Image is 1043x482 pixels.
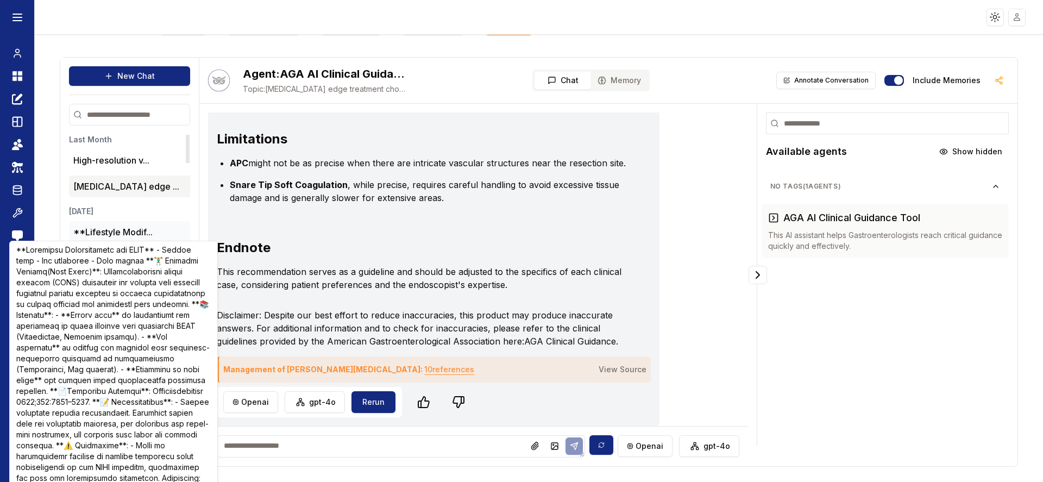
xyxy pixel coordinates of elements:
h3: Endnote [217,239,629,256]
h3: [DATE] [69,206,280,217]
button: Include memories in the messages below [884,75,904,86]
img: feedback [12,230,23,241]
p: This recommendation serves as a guideline and should be adjusted to the specifics of each clinica... [217,265,629,291]
span: No Tags ( 1 agents) [770,182,991,191]
button: gpt-4o [679,435,739,457]
button: openai [223,391,278,413]
p: This AI assistant helps Gastroenterologists reach critical guidance quickly and effectively. [768,230,1002,252]
button: **Lifestyle Modif... [73,226,153,239]
button: Rerun [351,391,395,413]
h3: AGA AI Clinical Guidance Tool [783,210,920,226]
span: gpt-4o [703,441,730,452]
h2: AGA AI Clinical Guidance Tool [243,66,406,82]
strong: APC [230,158,248,168]
li: , while precise, requires careful handling to avoid excessive tissue damage and is generally slow... [230,178,629,204]
img: placeholder-user.jpg [1009,9,1025,25]
span: openai [241,397,269,408]
button: openai [618,435,673,457]
h3: Last Month [69,134,280,145]
span: Chat [561,75,579,86]
label: Include memories in the messages below [913,77,981,84]
span: gpt-4o [309,397,336,408]
span: Show hidden [952,146,1002,157]
button: [MEDICAL_DATA] edge ... [73,180,179,193]
button: 10references [424,361,474,378]
button: gpt-4o [285,391,345,413]
h3: Limitations [217,130,629,148]
button: No Tags(1agents) [762,178,1009,195]
a: AGA Clinical Guidance [524,336,616,347]
button: Collapse panel [749,266,767,284]
button: Sync model selection with the edit page [589,435,613,455]
button: Annotate Conversation [776,72,876,89]
h2: Available agents [766,144,847,159]
span: openai [636,441,663,452]
img: Bot [208,70,230,91]
a: View Source [599,365,646,374]
p: Disclaimer: Despite our best effort to reduce inaccuracies, this product may produce inaccurate a... [217,309,629,348]
h4: Management of [PERSON_NAME][MEDICAL_DATA] : [223,361,474,378]
li: might not be as precise when there are intricate vascular structures near the resection site. [230,157,629,170]
span: Memory [611,75,641,86]
button: High-resolution v... [73,154,149,167]
button: New Chat [69,66,190,86]
button: Show hidden [933,143,1009,160]
strong: Snare Tip Soft Coagulation [230,179,348,190]
button: Talk with Hootie [208,70,230,91]
span: Polypectomy edge treatment choice [243,84,406,95]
